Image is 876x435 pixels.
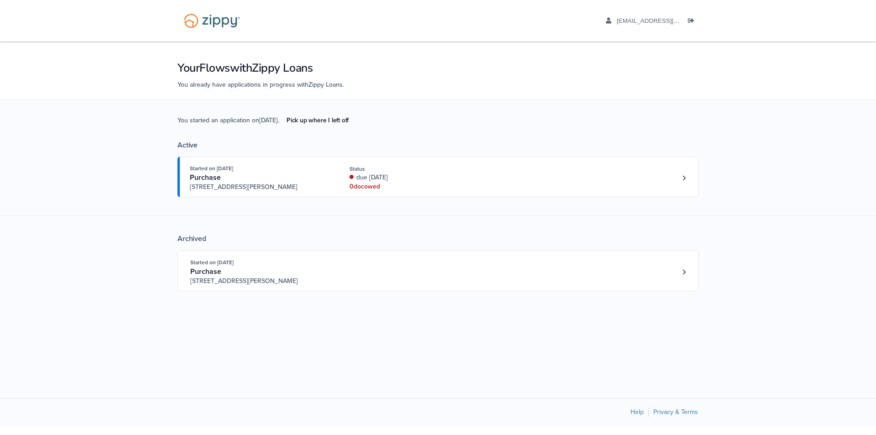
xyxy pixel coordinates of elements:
a: Open loan 4228033 [177,157,699,197]
div: 0 doc owed [349,182,471,191]
a: Help [631,408,644,416]
div: Status [349,165,471,173]
img: Logo [178,9,246,32]
span: Purchase [190,173,221,182]
span: Started on [DATE] [190,259,234,266]
a: Privacy & Terms [653,408,698,416]
a: Loan number 3802615 [677,265,691,279]
a: Log out [688,17,698,26]
a: Open loan 3802615 [177,251,699,291]
div: Archived [177,234,699,243]
div: Active [177,141,699,150]
span: aaboley88@icloud.com [617,17,721,24]
a: Loan number 4228033 [677,171,691,185]
span: Started on [DATE] [190,165,233,172]
div: due [DATE] [349,173,471,182]
span: [STREET_ADDRESS][PERSON_NAME] [190,183,329,192]
a: edit profile [606,17,721,26]
span: Purchase [190,267,221,276]
span: [STREET_ADDRESS][PERSON_NAME] [190,277,329,286]
span: You started an application on [DATE] . [177,115,356,141]
h1: Your Flows with Zippy Loans [177,60,699,76]
span: You already have applications in progress with Zippy Loans . [177,81,344,89]
a: Pick up where I left off [279,113,356,128]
